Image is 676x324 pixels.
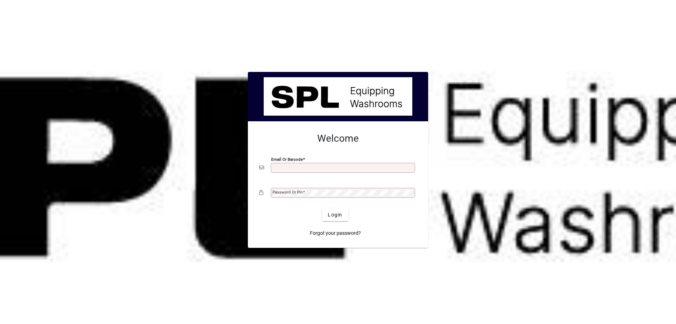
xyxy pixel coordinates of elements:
[310,230,361,237] span: Forgot your password?
[328,211,342,219] span: Login
[259,133,417,145] h2: Welcome
[322,208,348,221] button: Login
[307,227,364,239] a: Forgot your password?
[271,157,303,162] mat-label: Email or Barcode
[273,190,303,195] mat-label: Password or Pin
